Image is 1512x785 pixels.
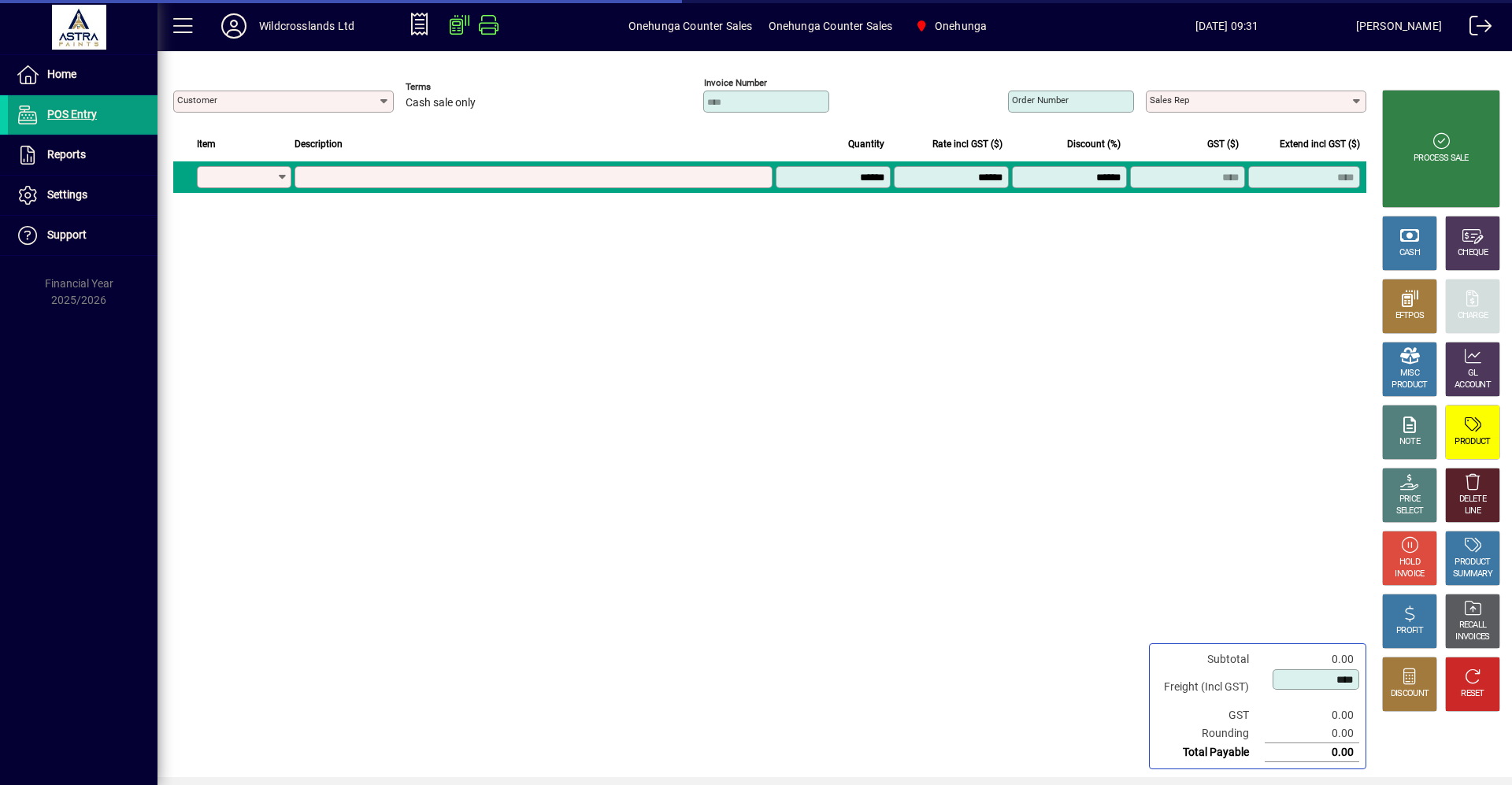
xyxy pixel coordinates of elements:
td: GST [1156,706,1265,724]
div: CHARGE [1458,310,1488,322]
div: PRODUCT [1392,380,1427,391]
mat-label: Customer [177,94,217,106]
span: [DATE] 09:31 [1098,13,1355,39]
div: INVOICES [1455,631,1489,643]
span: Reports [47,148,86,161]
a: Reports [8,135,157,175]
div: HOLD [1399,557,1420,568]
div: PROCESS SALE [1414,153,1469,165]
div: EFTPOS [1395,310,1425,322]
td: 0.00 [1265,724,1359,743]
td: 0.00 [1265,650,1359,668]
div: SUMMARY [1453,568,1492,580]
div: RECALL [1459,620,1487,631]
div: RESET [1461,688,1484,700]
span: Home [47,68,76,80]
a: Support [8,216,157,255]
span: Extend incl GST ($) [1280,135,1360,153]
a: Settings [8,176,157,215]
div: PRODUCT [1455,557,1490,568]
span: GST ($) [1207,135,1239,153]
div: NOTE [1399,436,1420,448]
span: Onehunga [908,12,993,40]
div: MISC [1400,368,1419,380]
div: Wildcrosslands Ltd [259,13,354,39]
span: Description [295,135,343,153]
span: Cash sale only [406,97,476,109]
div: LINE [1465,505,1480,517]
span: Item [197,135,216,153]
span: Quantity [848,135,884,153]
div: PRODUCT [1455,436,1490,448]
div: DISCOUNT [1391,688,1429,700]
div: PRICE [1399,494,1421,505]
div: PROFIT [1396,625,1423,637]
a: Home [8,55,157,94]
span: Onehunga Counter Sales [628,13,753,39]
td: 0.00 [1265,743,1359,762]
div: [PERSON_NAME] [1356,13,1442,39]
td: Rounding [1156,724,1265,743]
a: Logout [1458,3,1492,54]
div: INVOICE [1395,568,1424,580]
span: Onehunga [935,13,987,39]
td: Subtotal [1156,650,1265,668]
span: Rate incl GST ($) [932,135,1002,153]
span: Support [47,228,87,241]
span: Onehunga Counter Sales [769,13,893,39]
div: SELECT [1396,505,1424,517]
div: ACCOUNT [1455,380,1491,391]
div: GL [1468,368,1478,380]
button: Profile [209,12,259,40]
td: 0.00 [1265,706,1359,724]
td: Total Payable [1156,743,1265,762]
span: Discount (%) [1067,135,1121,153]
div: CHEQUE [1458,247,1488,259]
div: CASH [1399,247,1420,259]
mat-label: Invoice number [704,77,767,88]
span: Settings [47,188,87,201]
mat-label: Sales rep [1150,94,1189,106]
td: Freight (Incl GST) [1156,668,1265,706]
div: DELETE [1459,494,1486,505]
mat-label: Order number [1012,94,1069,106]
span: Terms [406,82,500,92]
span: POS Entry [47,108,97,120]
